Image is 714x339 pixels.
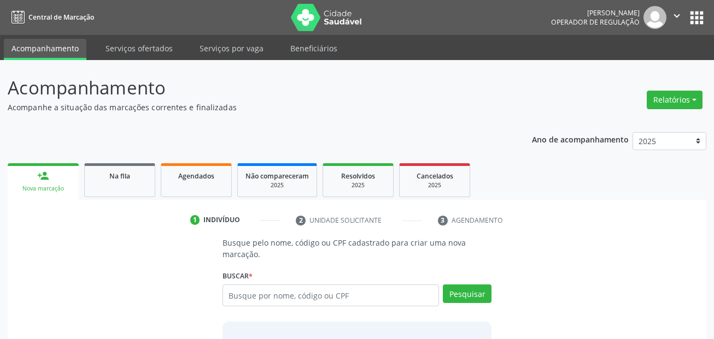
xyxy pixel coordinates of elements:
[417,171,453,181] span: Cancelados
[98,39,180,58] a: Serviços ofertados
[671,10,683,22] i: 
[109,171,130,181] span: Na fila
[647,91,703,109] button: Relatórios
[8,8,94,26] a: Central de Marcação
[532,132,629,146] p: Ano de acompanhamento
[28,13,94,22] span: Central de Marcação
[443,284,491,303] button: Pesquisar
[190,215,200,225] div: 1
[223,284,440,306] input: Busque por nome, código ou CPF
[666,6,687,29] button: 
[15,185,71,193] div: Nova marcação
[4,39,86,60] a: Acompanhamento
[687,8,706,27] button: apps
[8,74,497,102] p: Acompanhamento
[283,39,345,58] a: Beneficiários
[643,6,666,29] img: img
[192,39,271,58] a: Serviços por vaga
[341,171,375,181] span: Resolvidos
[245,181,309,189] div: 2025
[203,215,240,225] div: Indivíduo
[407,181,462,189] div: 2025
[551,8,640,17] div: [PERSON_NAME]
[37,170,49,182] div: person_add
[245,171,309,181] span: Não compareceram
[551,17,640,27] span: Operador de regulação
[8,102,497,113] p: Acompanhe a situação das marcações correntes e finalizadas
[223,267,253,284] label: Buscar
[178,171,214,181] span: Agendados
[223,237,492,260] p: Busque pelo nome, código ou CPF cadastrado para criar uma nova marcação.
[331,181,385,189] div: 2025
